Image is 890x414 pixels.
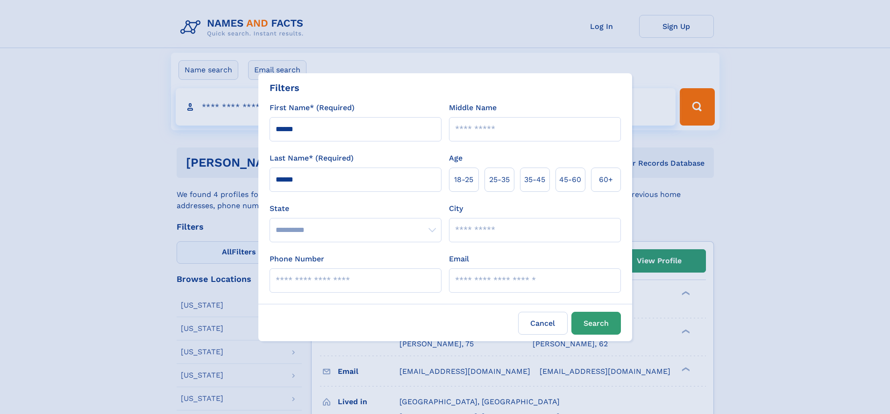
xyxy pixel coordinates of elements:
label: State [270,203,441,214]
label: Cancel [518,312,568,335]
label: Phone Number [270,253,324,265]
span: 25‑35 [489,174,510,185]
span: 18‑25 [454,174,473,185]
label: Last Name* (Required) [270,153,354,164]
label: Email [449,253,469,265]
label: City [449,203,463,214]
span: 35‑45 [524,174,545,185]
span: 60+ [599,174,613,185]
label: Age [449,153,463,164]
label: Middle Name [449,102,497,113]
label: First Name* (Required) [270,102,355,113]
div: Filters [270,81,299,95]
span: 45‑60 [559,174,581,185]
button: Search [571,312,621,335]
